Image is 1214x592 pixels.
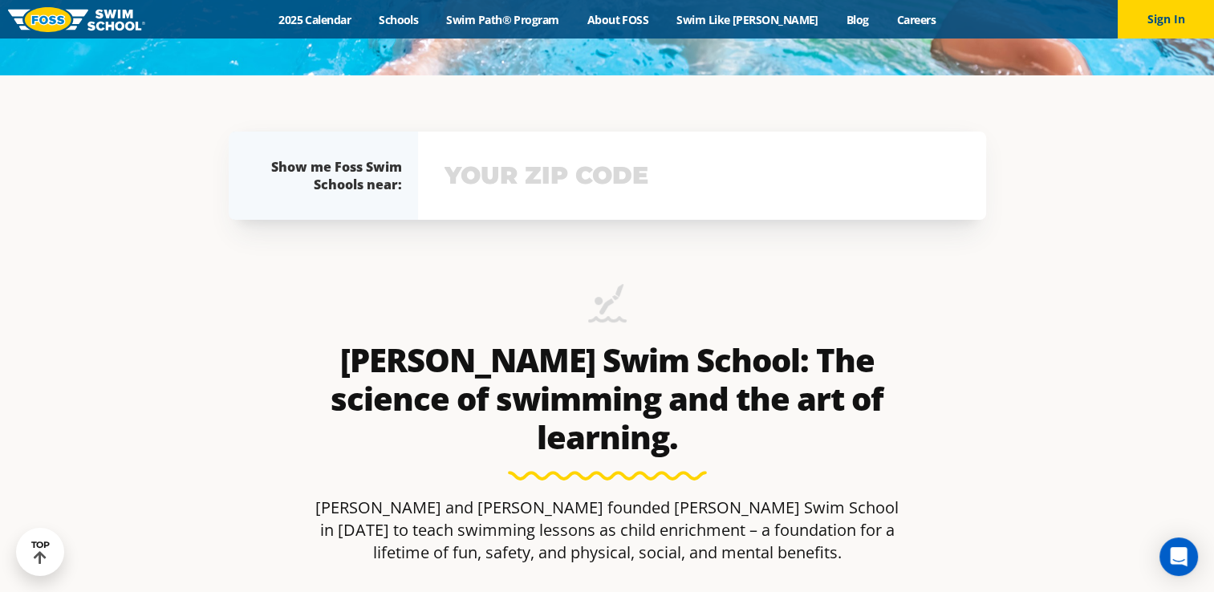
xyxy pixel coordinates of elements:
[832,12,883,27] a: Blog
[309,341,906,456] h2: [PERSON_NAME] Swim School: The science of swimming and the art of learning.
[8,7,145,32] img: FOSS Swim School Logo
[588,284,627,333] img: icon-swimming-diving-2.png
[883,12,949,27] a: Careers
[31,540,50,565] div: TOP
[432,12,573,27] a: Swim Path® Program
[365,12,432,27] a: Schools
[573,12,663,27] a: About FOSS
[663,12,833,27] a: Swim Like [PERSON_NAME]
[1159,537,1198,576] div: Open Intercom Messenger
[309,497,906,564] p: [PERSON_NAME] and [PERSON_NAME] founded [PERSON_NAME] Swim School in [DATE] to teach swimming les...
[265,12,365,27] a: 2025 Calendar
[441,152,964,199] input: YOUR ZIP CODE
[261,158,402,193] div: Show me Foss Swim Schools near:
